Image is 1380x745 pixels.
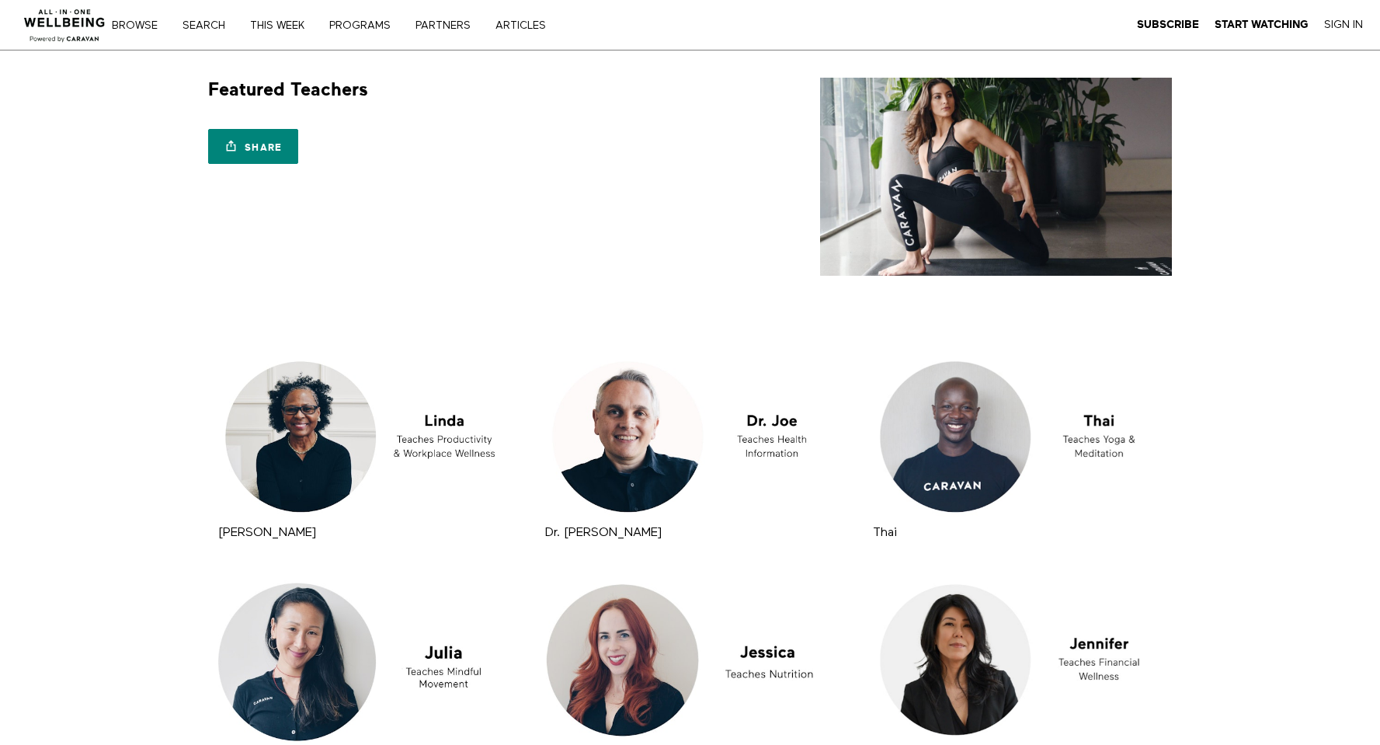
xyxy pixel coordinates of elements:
[820,78,1172,276] img: Featured Teachers
[123,17,578,33] nav: Primary
[490,20,562,31] a: ARTICLES
[410,20,487,31] a: PARTNERS
[1215,18,1309,32] a: Start Watching
[541,353,839,520] a: Dr. Joe
[1137,18,1199,32] a: Subscribe
[1324,18,1363,32] a: Sign In
[873,527,897,539] strong: Thai
[869,353,1166,520] a: Thai
[545,527,662,538] a: Dr. [PERSON_NAME]
[106,20,174,31] a: Browse
[869,576,1166,743] a: Jennifer
[1215,19,1309,30] strong: Start Watching
[1137,19,1199,30] strong: Subscribe
[541,576,839,743] a: Jessica
[208,129,298,164] a: Share
[545,527,662,539] strong: Dr. Joe
[218,527,316,538] a: [PERSON_NAME]
[208,78,368,102] h1: Featured Teachers
[177,20,242,31] a: Search
[324,20,407,31] a: PROGRAMS
[214,353,512,520] a: Linda
[873,527,897,538] a: Thai
[218,527,316,539] strong: Linda
[214,576,512,743] a: Julia
[245,20,321,31] a: THIS WEEK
